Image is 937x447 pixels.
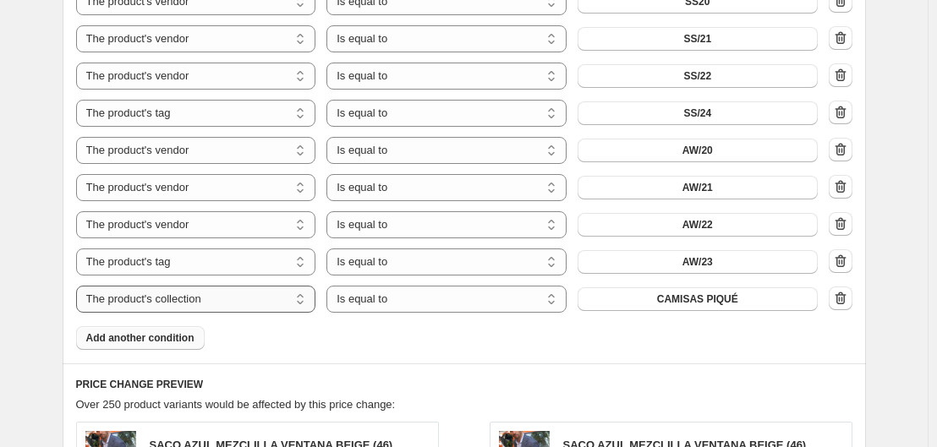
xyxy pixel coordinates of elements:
[76,398,396,411] span: Over 250 product variants would be affected by this price change:
[682,255,713,269] span: AW/23
[578,139,818,162] button: AW/20
[683,69,711,83] span: SS/22
[683,32,711,46] span: SS/21
[578,213,818,237] button: AW/22
[76,326,205,350] button: Add another condition
[578,27,818,51] button: SS/21
[578,101,818,125] button: SS/24
[76,378,852,391] h6: PRICE CHANGE PREVIEW
[578,176,818,199] button: AW/21
[683,106,711,120] span: SS/24
[578,250,818,274] button: AW/23
[578,64,818,88] button: SS/22
[682,144,713,157] span: AW/20
[682,181,713,194] span: AW/21
[578,287,818,311] button: CAMISAS PIQUÉ
[682,218,713,232] span: AW/22
[86,331,195,345] span: Add another condition
[657,292,738,306] span: CAMISAS PIQUÉ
